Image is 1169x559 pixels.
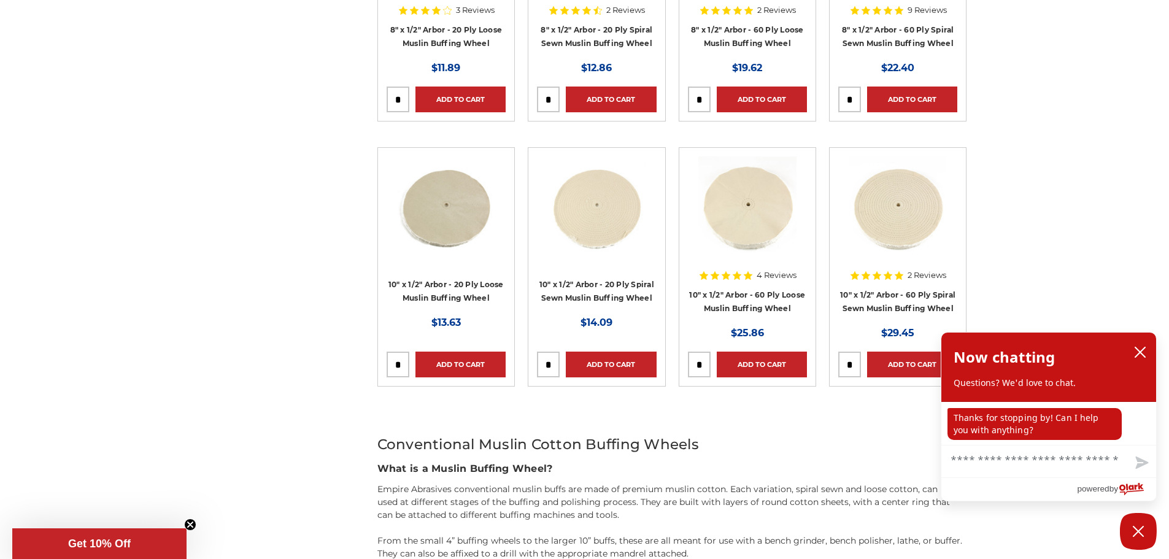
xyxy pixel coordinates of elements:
[377,434,967,455] h2: Conventional Muslin Cotton Buffing Wheels
[388,280,504,303] a: 10" x 1/2" Arbor - 20 Ply Loose Muslin Buffing Wheel
[840,290,955,314] a: 10" x 1/2" Arbor - 60 Ply Spiral Sewn Muslin Buffing Wheel
[1130,343,1150,361] button: close chatbox
[387,156,506,276] a: 10" x 1/2" arbor hole cotton loose buffing wheel 20 ply
[68,538,131,550] span: Get 10% Off
[881,62,914,74] span: $22.40
[566,352,656,377] a: Add to Cart
[941,332,1157,501] div: olark chatbox
[415,87,506,112] a: Add to Cart
[881,327,914,339] span: $29.45
[541,25,652,48] a: 8" x 1/2" Arbor - 20 Ply Spiral Sewn Muslin Buffing Wheel
[397,156,495,255] img: 10" x 1/2" arbor hole cotton loose buffing wheel 20 ply
[537,156,656,276] a: 10 inch buffing wheel spiral sewn 20 ply
[757,6,796,14] span: 2 Reviews
[377,483,967,522] p: Empire Abrasives conventional muslin buffs are made of premium muslin cotton. Each variation, spi...
[867,352,957,377] a: Add to Cart
[390,25,503,48] a: 8" x 1/2" Arbor - 20 Ply Loose Muslin Buffing Wheel
[1125,449,1156,477] button: Send message
[415,352,506,377] a: Add to Cart
[757,271,797,279] span: 4 Reviews
[838,156,957,276] a: 10" x 1/2" Arbor - 60 Ply Spiral Sewn Muslin Buffing Wheel
[908,271,946,279] span: 2 Reviews
[908,6,947,14] span: 9 Reviews
[842,25,954,48] a: 8" x 1/2" Arbor - 60 Ply Spiral Sewn Muslin Buffing Wheel
[1077,478,1156,501] a: Powered by Olark
[717,87,807,112] a: Add to Cart
[717,352,807,377] a: Add to Cart
[431,62,460,74] span: $11.89
[691,25,804,48] a: 8" x 1/2" Arbor - 60 Ply Loose Muslin Buffing Wheel
[539,280,654,303] a: 10" x 1/2" Arbor - 20 Ply Spiral Sewn Muslin Buffing Wheel
[1120,513,1157,550] button: Close Chatbox
[947,408,1122,440] p: Thanks for stopping by! Can I help you with anything?
[941,402,1156,445] div: chat
[581,317,612,328] span: $14.09
[867,87,957,112] a: Add to Cart
[12,528,187,559] div: Get 10% OffClose teaser
[689,290,805,314] a: 10" x 1/2" Arbor - 60 Ply Loose Muslin Buffing Wheel
[849,156,947,255] img: 10" x 1/2" Arbor - 60 Ply Spiral Sewn Muslin Buffing Wheel
[1109,481,1118,496] span: by
[431,317,461,328] span: $13.63
[184,519,196,531] button: Close teaser
[954,345,1055,369] h2: Now chatting
[688,156,807,276] a: 10 inch extra thick 60 ply loose muslin cotton buffing wheel
[732,62,762,74] span: $19.62
[731,327,764,339] span: $25.86
[581,62,612,74] span: $12.86
[456,6,495,14] span: 3 Reviews
[377,461,967,476] h3: What is a Muslin Buffing Wheel?
[1077,481,1109,496] span: powered
[566,87,656,112] a: Add to Cart
[954,377,1144,389] p: Questions? We'd love to chat.
[547,156,646,255] img: 10 inch buffing wheel spiral sewn 20 ply
[606,6,645,14] span: 2 Reviews
[698,156,797,255] img: 10 inch extra thick 60 ply loose muslin cotton buffing wheel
